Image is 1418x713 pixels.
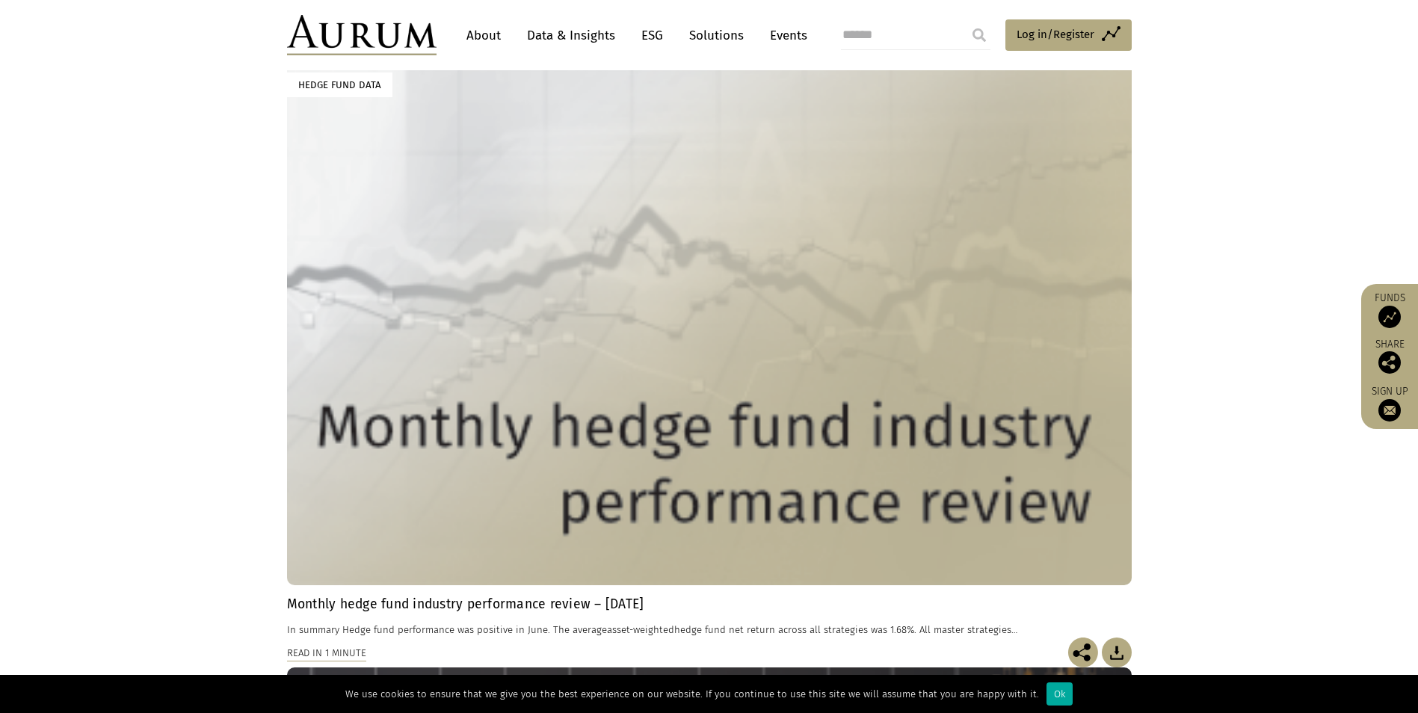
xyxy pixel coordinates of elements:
img: Sign up to our newsletter [1378,399,1401,422]
img: Share this post [1378,351,1401,374]
span: asset-weighted [607,624,674,635]
a: Log in/Register [1005,19,1132,51]
div: Share [1369,339,1411,374]
div: Hedge Fund Data [287,72,392,97]
img: Access Funds [1378,306,1401,328]
h4: Monthly hedge fund industry performance review – [DATE] [287,596,1132,612]
a: Data & Insights [520,22,623,49]
img: Download Article [1102,638,1132,667]
div: Ok [1046,682,1073,706]
p: In summary Hedge fund performance was positive in June. The average hedge fund net return across ... [287,622,1132,638]
a: Hedge Fund Data Monthly hedge fund industry performance review – [DATE] In summary Hedge fund per... [287,58,1132,638]
a: ESG [634,22,671,49]
a: Funds [1369,291,1411,328]
div: Read in 1 minute [287,645,366,661]
a: Events [762,22,807,49]
a: About [459,22,508,49]
span: Log in/Register [1017,25,1094,43]
a: Sign up [1369,385,1411,422]
img: Aurum [287,15,437,55]
input: Submit [964,20,994,50]
a: Solutions [682,22,751,49]
img: Share this post [1068,638,1098,667]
